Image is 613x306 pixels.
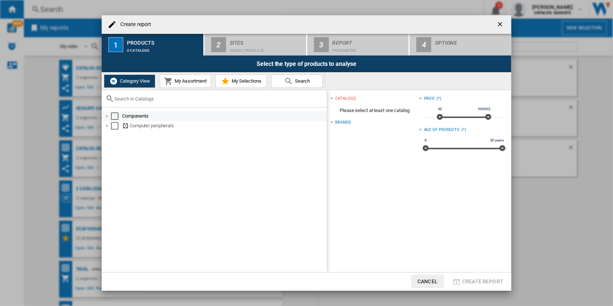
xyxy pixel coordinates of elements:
button: Category View [104,74,155,88]
input: Search in Catalogs [114,96,323,102]
div: 1 [108,37,123,52]
span: 0$ [437,106,444,112]
span: My Selections [230,78,261,84]
div: Brands [335,119,351,125]
div: Select the type of products to analyse [102,55,511,72]
img: wiser-icon-white.png [109,77,118,86]
span: My Assortment [173,78,207,84]
button: Cancel [411,275,444,288]
div: 0 catalogs [127,45,200,52]
div: 3 [314,37,329,52]
div: Report [333,37,406,45]
div: Default profile (8) [230,45,303,52]
button: 2 Sites Default profile (8) [204,34,307,55]
div: Options [435,37,508,45]
h4: Create report [117,21,151,28]
div: Price Matrix [333,45,406,52]
span: Category View [118,78,150,84]
div: catalogs [335,96,356,102]
button: Create report [450,275,505,288]
button: 1 Products 0 catalogs [102,34,204,55]
div: Price [424,96,435,102]
button: My Selections [215,74,267,88]
span: 30 years [489,137,505,143]
div: Age of products [424,127,460,133]
button: 3 Report Price Matrix [307,34,410,55]
md-checkbox: Select [111,112,122,120]
div: 2 [211,37,226,52]
ng-md-icon: getI18NText('BUTTONS.CLOSE_DIALOG') [496,20,505,29]
button: My Assortment [160,74,211,88]
button: Search [271,74,323,88]
span: Search [293,78,310,84]
span: Please select at least one catalog [330,103,419,118]
button: getI18NText('BUTTONS.CLOSE_DIALOG') [493,17,508,32]
div: Computer peripherals [122,122,325,130]
span: 10000$ [476,106,492,112]
div: Products [127,37,200,45]
button: 4 Options [410,34,511,55]
div: Components [122,112,325,120]
div: Sites [230,37,303,45]
span: 0 [423,137,428,143]
div: 4 [416,37,431,52]
span: Create report [462,278,503,284]
md-checkbox: Select [111,122,122,130]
